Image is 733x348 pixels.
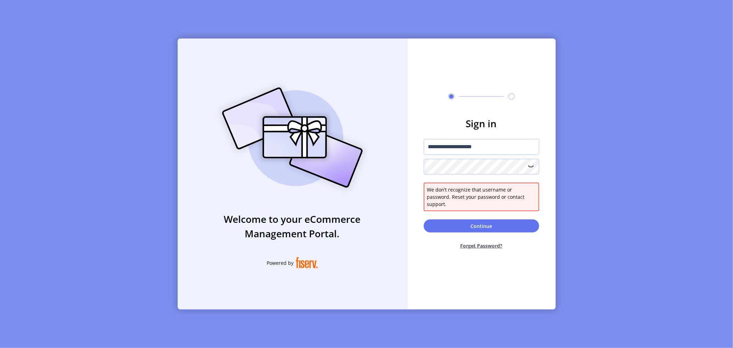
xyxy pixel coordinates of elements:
[212,80,373,195] img: card_Illustration.svg
[424,219,539,232] button: Continue
[178,212,407,241] h3: Welcome to your eCommerce Management Portal.
[424,237,539,255] button: Forget Password?
[427,186,536,208] span: We don’t recognize that username or password. Reset your password or contact support.
[424,116,539,131] h3: Sign in
[267,259,294,267] span: Powered by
